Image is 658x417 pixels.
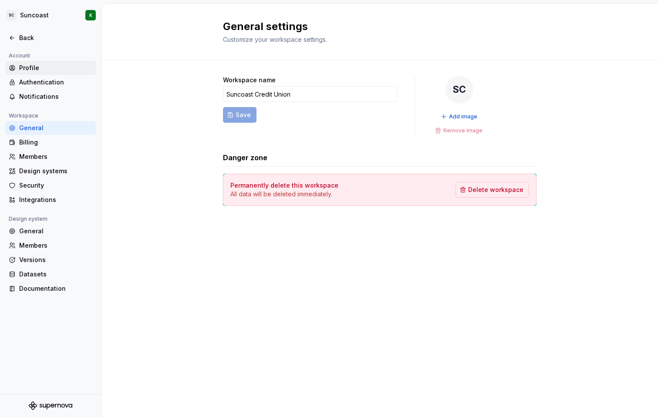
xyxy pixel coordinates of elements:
[230,181,338,190] h4: Permanently delete this workspace
[19,92,92,101] div: Notifications
[5,75,96,89] a: Authentication
[19,167,92,175] div: Design systems
[5,121,96,135] a: General
[449,113,477,120] span: Add image
[2,6,99,25] button: SCSuncoastK
[5,282,96,296] a: Documentation
[5,61,96,75] a: Profile
[223,76,276,84] label: Workspace name
[89,12,92,19] div: K
[5,135,96,149] a: Billing
[223,152,267,163] h3: Danger zone
[19,78,92,87] div: Authentication
[5,178,96,192] a: Security
[5,164,96,178] a: Design systems
[19,270,92,279] div: Datasets
[19,64,92,72] div: Profile
[29,401,72,410] svg: Supernova Logo
[223,36,327,43] span: Customize your workspace settings.
[468,185,523,194] span: Delete workspace
[19,195,92,204] div: Integrations
[19,34,92,42] div: Back
[19,284,92,293] div: Documentation
[445,76,473,104] div: SC
[5,239,96,252] a: Members
[19,241,92,250] div: Members
[456,182,529,198] button: Delete workspace
[5,224,96,238] a: General
[5,150,96,164] a: Members
[5,90,96,104] a: Notifications
[6,10,17,20] div: SC
[19,124,92,132] div: General
[19,256,92,264] div: Versions
[20,11,49,20] div: Suncoast
[223,20,526,34] h2: General settings
[438,111,481,123] button: Add image
[5,267,96,281] a: Datasets
[230,190,338,198] p: All data will be deleted immediately.
[5,253,96,267] a: Versions
[5,31,96,45] a: Back
[5,214,51,224] div: Design system
[5,111,42,121] div: Workspace
[19,181,92,190] div: Security
[5,50,34,61] div: Account
[19,138,92,147] div: Billing
[19,227,92,235] div: General
[5,193,96,207] a: Integrations
[19,152,92,161] div: Members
